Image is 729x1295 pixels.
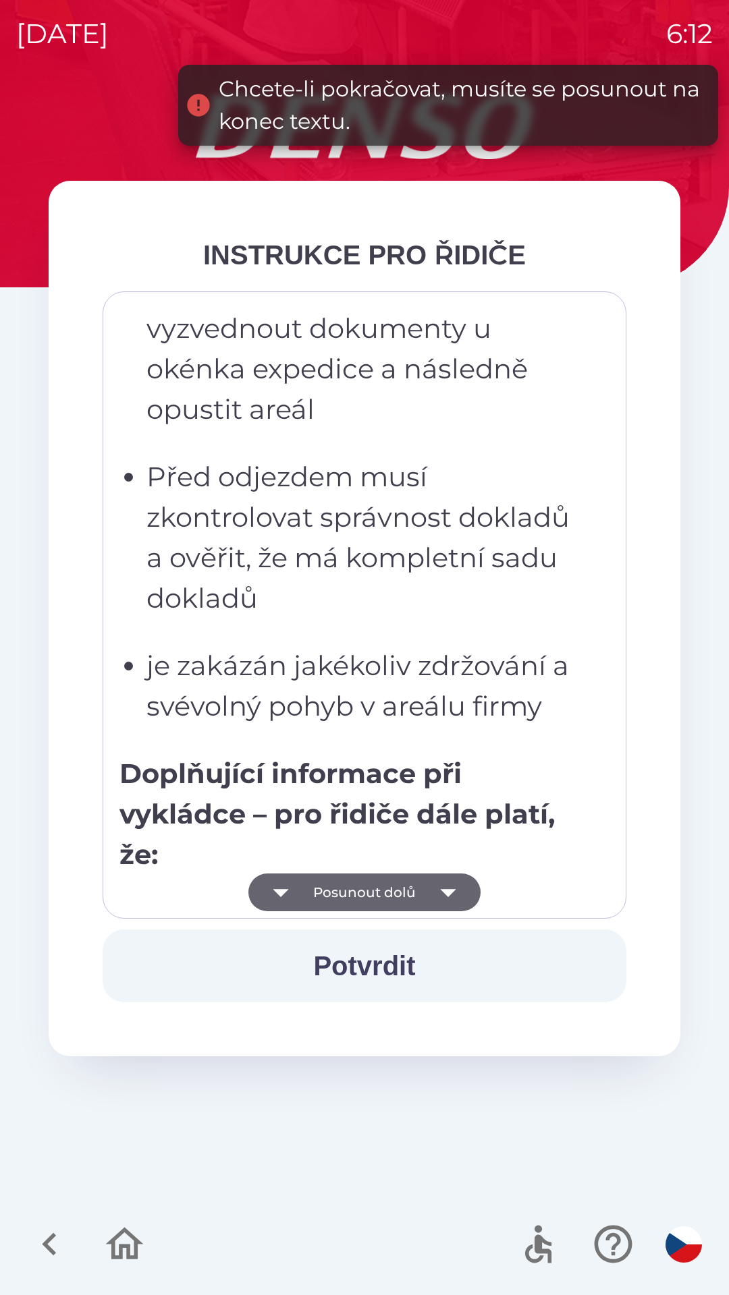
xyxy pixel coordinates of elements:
[49,94,680,159] img: Logo
[146,645,591,726] p: je zakázán jakékoliv zdržování a svévolný pohyb v areálu firmy
[219,73,705,138] div: Chcete-li pokračovat, musíte se posunout na konec textu.
[103,235,626,275] div: INSTRUKCE PRO ŘIDIČE
[16,13,109,54] p: [DATE]
[103,929,626,1002] button: Potvrdit
[666,13,713,54] p: 6:12
[248,873,481,911] button: Posunout dolů
[146,227,591,430] p: po odbavení uvolnit manipulační prostor a vyzvednout dokumenty u okénka expedice a následně opust...
[146,457,591,618] p: Před odjezdem musí zkontrolovat správnost dokladů a ověřit, že má kompletní sadu dokladů
[119,757,555,871] strong: Doplňující informace při vykládce – pro řidiče dále platí, že:
[666,1226,702,1263] img: cs flag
